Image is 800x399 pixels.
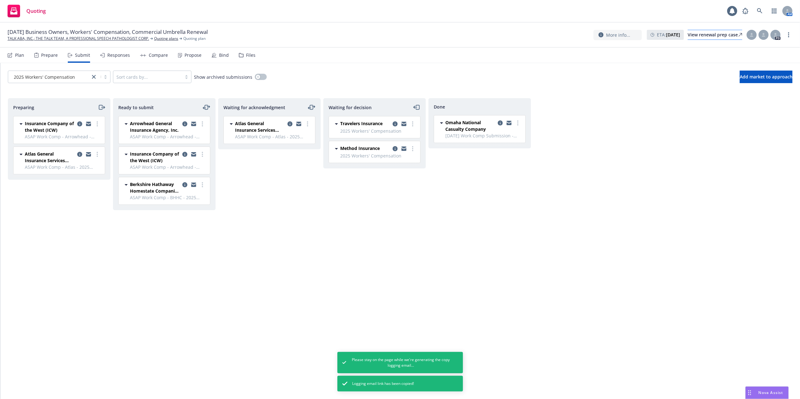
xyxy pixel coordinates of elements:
[340,145,380,152] span: Method Insurance
[130,151,180,164] span: Insurance Company of the West (ICW)
[194,74,252,80] span: Show archived submissions
[606,32,630,38] span: More info...
[505,119,513,127] a: copy logging email
[413,104,421,111] a: moveLeft
[739,5,752,17] a: Report a Bug
[745,386,789,399] button: Nova Assist
[203,104,210,111] a: moveLeftRight
[740,71,792,83] button: Add market to approach
[400,145,408,152] a: copy logging email
[130,194,206,201] span: ASAP Work Comp - BHHC - 2025 Workers' Compensation
[25,151,75,164] span: Atlas General Insurance Services (RPS)
[8,36,149,41] a: TALK ABA, INC.; THE TALK TEAM, A PROFESSIONAL SPEECH PATHOLOGIST CORP.
[445,119,495,132] span: Omaha National Casualty Company
[181,120,189,128] a: copy logging email
[90,73,98,81] a: close
[409,120,416,128] a: more
[75,53,90,58] div: Submit
[351,357,450,368] span: Please stay on the page while we're generating the copy logging email...
[130,181,180,194] span: Berkshire Hathaway Homestate Companies (BHHC)
[340,152,416,159] span: 2025 Workers' Compensation
[185,53,201,58] div: Propose
[25,164,101,170] span: ASAP Work Comp - Atlas - 2025 Workers' Compensation
[25,133,101,140] span: ASAP Work Comp - Arrowhead - 2025 Workers' Compensation
[400,120,408,128] a: copy logging email
[445,132,522,139] span: [DATE] Work Comp Submission - Omaha National - 2025 Workers' Compensation
[785,31,792,39] a: more
[85,120,92,128] a: copy logging email
[130,120,180,133] span: Arrowhead General Insurance Agency, Inc.
[76,120,83,128] a: copy logging email
[340,128,416,134] span: 2025 Workers' Compensation
[666,32,680,38] strong: [DATE]
[391,145,399,152] a: copy logging email
[246,53,255,58] div: Files
[118,104,154,111] span: Ready to submit
[329,104,372,111] span: Waiting for decision
[94,151,101,158] a: more
[183,36,206,41] span: Quoting plan
[8,28,208,36] span: [DATE] Business Owners, Workers' Compensation, Commercial Umbrella Renewal
[199,181,206,189] a: more
[41,53,58,58] div: Prepare
[130,164,206,170] span: ASAP Work Comp - Arrowhead - 2025 Workers' Compensation
[746,387,754,399] div: Drag to move
[340,120,383,127] span: Travelers Insurance
[286,120,294,128] a: copy logging email
[754,5,766,17] a: Search
[76,151,83,158] a: copy logging email
[409,145,416,152] a: more
[11,74,87,80] span: 2025 Workers' Compensation
[759,390,783,395] span: Nova Assist
[14,74,75,80] span: 2025 Workers' Compensation
[190,181,197,189] a: copy logging email
[352,381,414,386] span: Logging email link has been copied!
[514,119,522,127] a: more
[181,181,189,189] a: copy logging email
[657,31,680,38] span: ETA :
[98,104,105,111] a: moveRight
[391,120,399,128] a: copy logging email
[219,53,229,58] div: Bind
[13,104,34,111] span: Preparing
[15,53,24,58] div: Plan
[107,53,130,58] div: Responses
[235,120,285,133] span: Atlas General Insurance Services (RPS)
[130,133,206,140] span: ASAP Work Comp - Arrowhead - 2025 Workers' Compensation
[688,30,742,40] a: View renewal prep case
[25,120,75,133] span: Insurance Company of the West (ICW)
[199,120,206,128] a: more
[235,133,311,140] span: ASAP Work Comp - Atlas - 2025 Workers' Compensation
[154,36,178,41] a: Quoting plans
[308,104,315,111] a: moveLeftRight
[26,8,46,13] span: Quoting
[497,119,504,127] a: copy logging email
[5,2,48,20] a: Quoting
[94,120,101,128] a: more
[199,151,206,158] a: more
[434,104,445,110] span: Done
[740,74,792,80] span: Add market to approach
[190,120,197,128] a: copy logging email
[85,151,92,158] a: copy logging email
[181,151,189,158] a: copy logging email
[593,30,642,40] button: More info...
[295,120,303,128] a: copy logging email
[768,5,781,17] a: Switch app
[149,53,168,58] div: Compare
[223,104,285,111] span: Waiting for acknowledgment
[304,120,311,128] a: more
[190,151,197,158] a: copy logging email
